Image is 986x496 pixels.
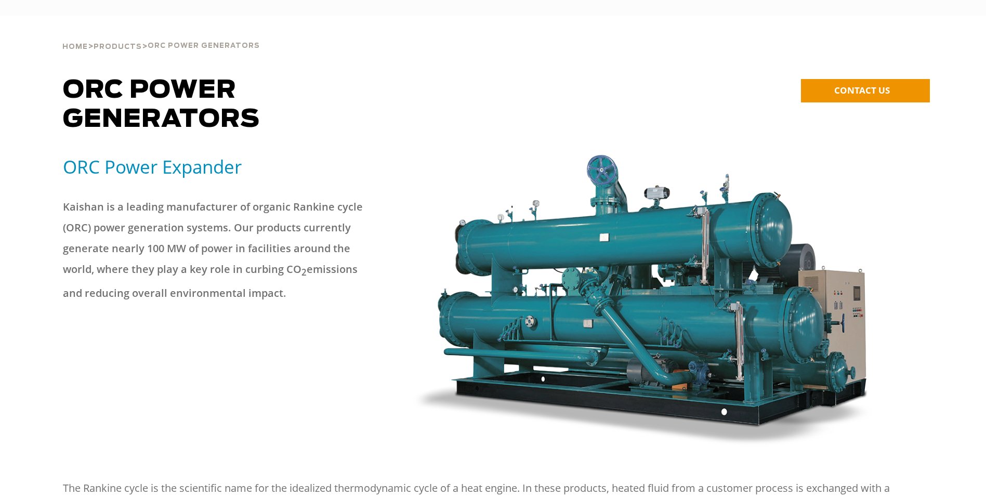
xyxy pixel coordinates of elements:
[94,44,142,50] span: Products
[62,16,260,55] div: > >
[834,84,890,96] span: CONTACT US
[62,42,88,51] a: Home
[801,79,930,102] a: CONTACT US
[63,197,364,304] p: Kaishan is a leading manufacturer of organic Rankine cycle (ORC) power generation systems. Our pr...
[94,42,142,51] a: Products
[412,155,873,447] img: machine
[62,44,88,50] span: Home
[63,78,260,132] span: ORC Power Generators
[301,266,307,278] sub: 2
[148,43,260,49] span: ORC Power Generators
[63,155,400,178] h5: ORC Power Expander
